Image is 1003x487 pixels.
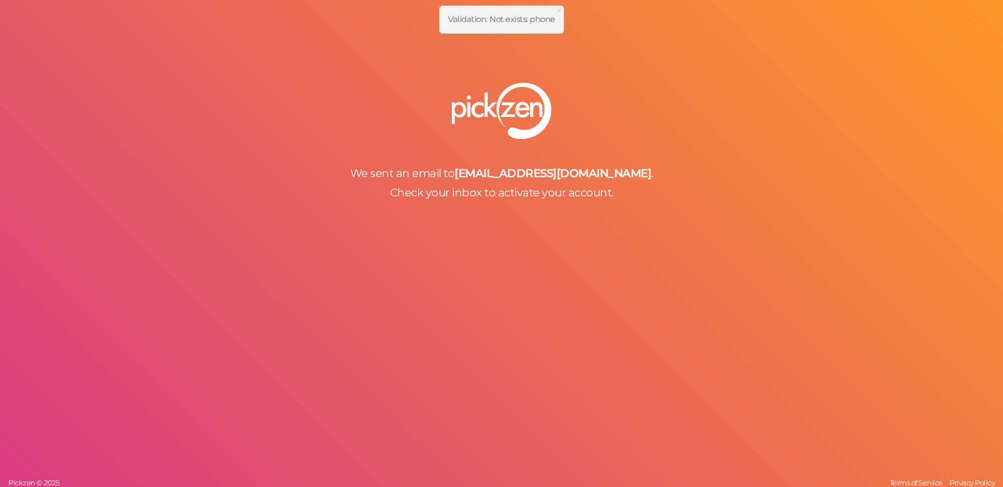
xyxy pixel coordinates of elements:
span: Check your inbox to activate your account. [390,186,614,199]
span: × [555,2,563,18]
a: Privacy Policy [947,478,997,487]
a: Terms of Service [887,478,946,487]
span: . [651,167,653,180]
span: Terms of Service [890,478,943,487]
span: We sent an email to [350,167,455,180]
b: [EMAIL_ADDRESS][DOMAIN_NAME] [455,167,651,180]
a: Pickzen © 2025 [6,478,62,487]
img: pz-logo-white.png [452,83,551,139]
span: Validation: Not exists: phone [448,14,555,24]
span: Privacy Policy [949,478,995,487]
